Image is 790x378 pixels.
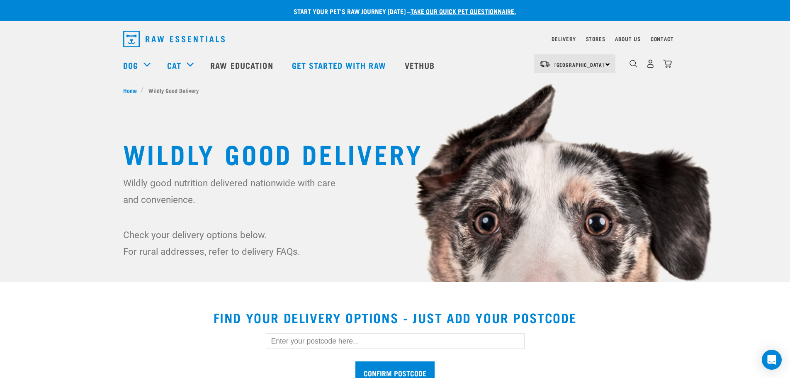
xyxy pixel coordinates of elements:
p: Check your delivery options below. For rural addresses, refer to delivery FAQs. [123,227,341,260]
a: Vethub [396,49,445,82]
div: Open Intercom Messenger [762,350,782,370]
a: About Us [615,37,640,40]
img: user.png [646,59,655,68]
input: Enter your postcode here... [266,333,525,349]
img: home-icon@2x.png [663,59,672,68]
h2: Find your delivery options - just add your postcode [10,310,780,325]
a: take our quick pet questionnaire. [411,9,516,13]
a: Delivery [552,37,576,40]
h1: Wildly Good Delivery [123,138,667,168]
img: Raw Essentials Logo [123,31,225,47]
a: Cat [167,59,181,71]
nav: breadcrumbs [123,86,667,95]
img: home-icon-1@2x.png [630,60,637,68]
p: Wildly good nutrition delivered nationwide with care and convenience. [123,175,341,208]
a: Contact [651,37,674,40]
a: Raw Education [202,49,283,82]
a: Stores [586,37,605,40]
img: van-moving.png [539,60,550,68]
span: [GEOGRAPHIC_DATA] [554,63,605,66]
a: Dog [123,59,138,71]
a: Get started with Raw [284,49,396,82]
nav: dropdown navigation [117,27,674,51]
a: Home [123,86,141,95]
span: Home [123,86,137,95]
